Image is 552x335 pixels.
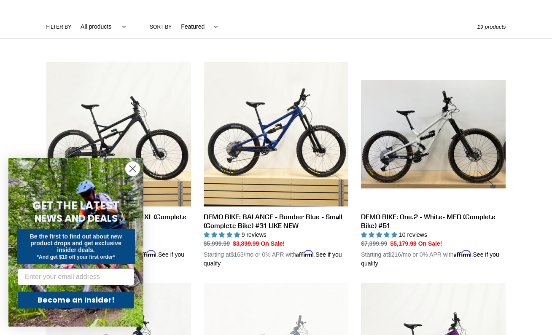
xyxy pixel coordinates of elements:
[18,268,134,285] input: Enter your email address
[30,233,122,253] span: Be the first to find out about new product drops and get exclusive insider deals.
[35,212,118,225] span: NEWS AND DEALS
[125,161,140,176] button: Close dialog
[37,254,115,260] span: *And get $10 off your first order*
[150,23,172,31] label: Sort by
[477,24,506,30] span: 19 products
[46,23,72,31] label: Filter by
[18,292,134,308] button: Become an Insider!
[32,198,119,213] span: GET THE LATEST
